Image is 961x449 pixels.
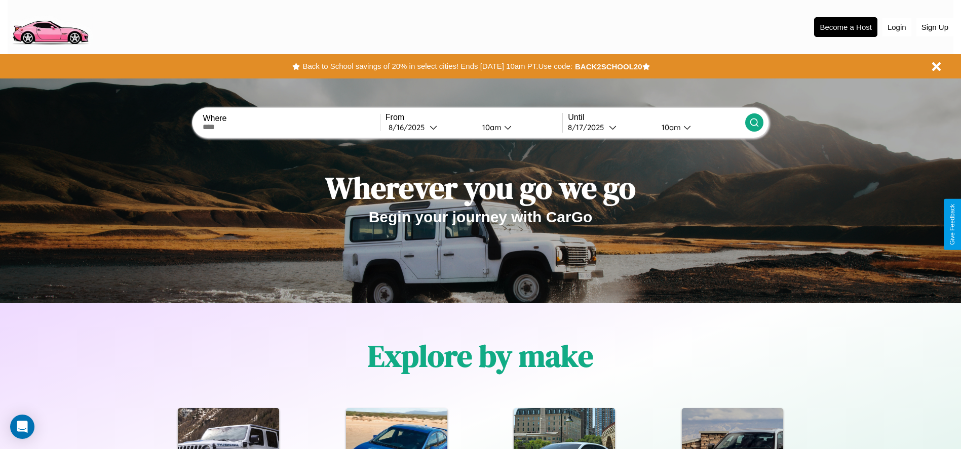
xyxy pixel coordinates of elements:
button: 10am [474,122,563,133]
div: 10am [657,123,683,132]
button: Login [882,18,911,36]
img: logo [8,5,93,47]
label: Until [568,113,745,122]
div: 8 / 16 / 2025 [389,123,430,132]
div: Open Intercom Messenger [10,415,34,439]
label: Where [203,114,379,123]
h1: Explore by make [368,335,593,377]
div: 8 / 17 / 2025 [568,123,609,132]
button: 10am [654,122,745,133]
button: 8/16/2025 [386,122,474,133]
button: Back to School savings of 20% in select cities! Ends [DATE] 10am PT.Use code: [300,59,574,73]
button: Become a Host [814,17,877,37]
label: From [386,113,562,122]
button: Sign Up [916,18,953,36]
div: Give Feedback [949,204,956,245]
b: BACK2SCHOOL20 [575,62,642,71]
div: 10am [477,123,504,132]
